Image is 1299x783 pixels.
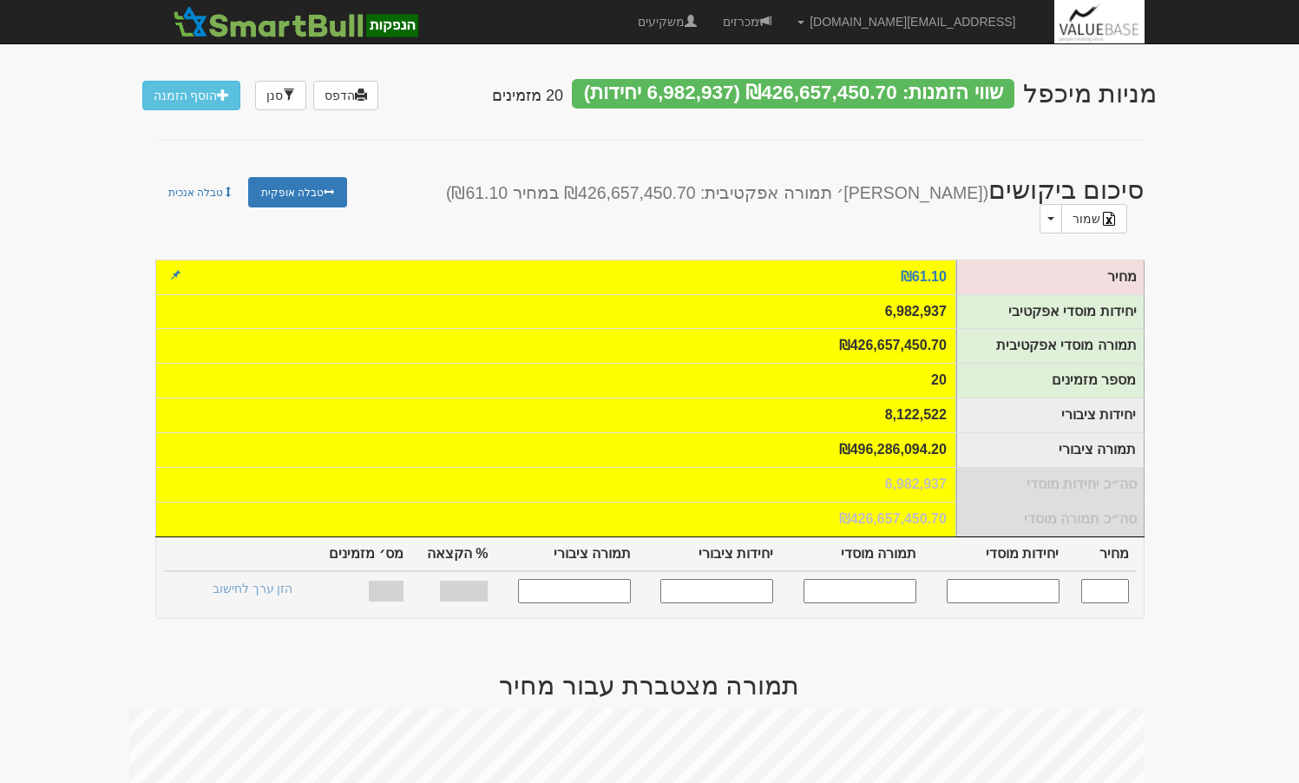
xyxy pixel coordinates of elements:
[956,364,1144,398] td: מספר מזמינים
[1102,212,1116,226] img: excel-file-black.png
[155,294,956,329] td: יחידות אפקטיבי
[142,81,241,110] a: הוסף הזמנה
[1023,79,1157,108] div: מיכפל טכנולוגיות - מניות (מיכפל) - הנפקה לציבור
[410,537,495,572] th: % הקצאה
[638,537,781,572] th: יחידות ציבורי
[956,294,1144,329] td: יחידות מוסדי אפקטיבי
[255,81,306,110] a: סנן
[956,398,1144,433] td: יחידות ציבורי
[155,177,246,207] a: טבלה אנכית
[923,537,1066,572] th: יחידות מוסדי
[901,269,947,284] a: ₪61.10
[155,432,956,467] td: תמורה ציבורי
[956,329,1144,364] td: תמורה מוסדי אפקטיבית
[155,671,1145,700] h2: תמורה מצטברת עבור מחיר
[780,537,923,572] th: תמורה מוסדי
[396,175,1158,234] h2: סיכום ביקושים
[446,183,988,202] small: ([PERSON_NAME]׳ תמורה אפקטיבית: ₪426,657,450.70 במחיר ₪61.10)
[492,88,563,105] h4: 20 מזמינים
[313,81,378,110] a: הדפס
[1066,537,1136,572] th: מחיר
[1061,204,1127,234] a: שמור
[155,502,956,536] td: סה״כ תמורה
[155,398,956,432] td: יחידות ציבורי
[155,467,956,502] td: סה״כ יחידות
[956,260,1144,294] td: מחיר
[248,177,347,207] a: טבלה אופקית
[956,467,1144,502] td: סה״כ יחידות מוסדי
[495,537,638,572] th: תמורה ציבורי
[311,537,410,572] th: מס׳ מזמינים
[572,79,1014,109] div: שווי הזמנות: ₪426,657,450.70 (6,982,937 יחידות)
[168,4,423,39] img: SmartBull Logo
[956,433,1144,468] td: תמורה ציבורי
[155,328,956,363] td: תמורה אפקטיבית
[956,502,1144,536] td: סה״כ תמורה מוסדי
[155,363,956,398] td: מספר מזמינים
